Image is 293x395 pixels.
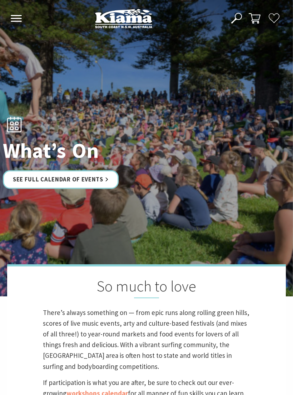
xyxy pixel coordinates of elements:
p: There’s always something on — from epic runs along rolling green hills, scores of live music even... [43,307,250,372]
a: See Full Calendar of Events [3,170,119,189]
img: Kiama Logo [95,9,152,28]
h1: What’s On [3,139,205,162]
h2: So much to love [43,277,250,298]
